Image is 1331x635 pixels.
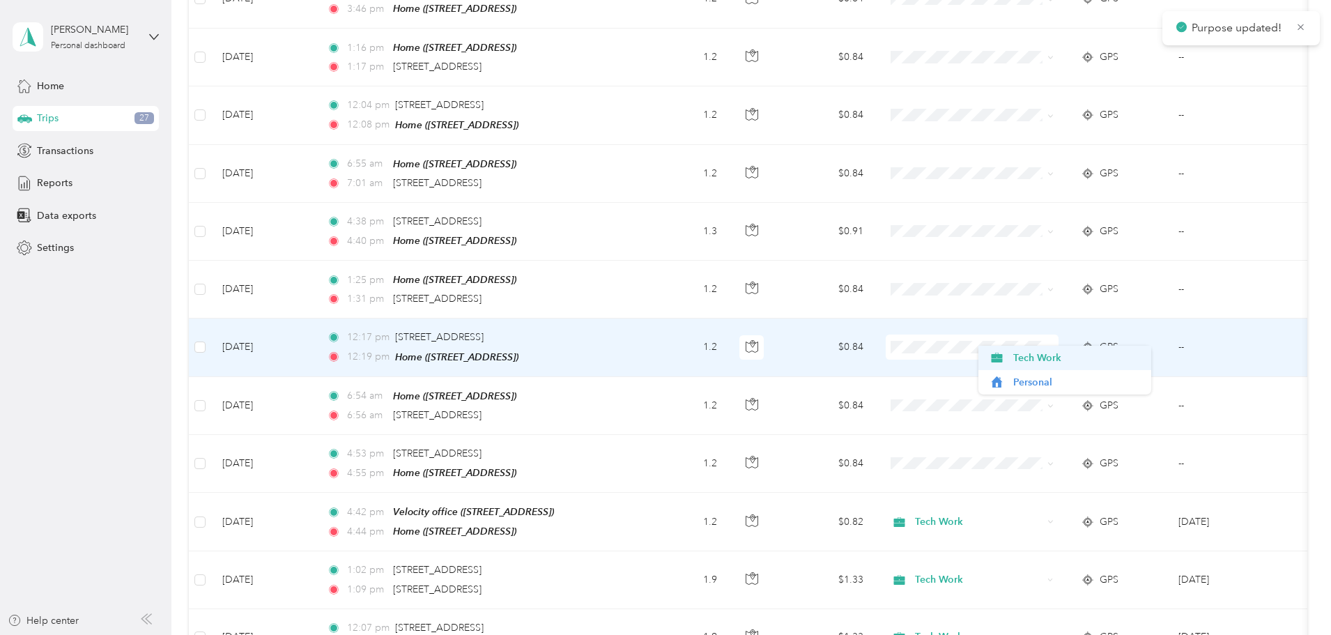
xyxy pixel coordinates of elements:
td: Aug 2025 [1167,551,1294,609]
td: -- [1167,261,1294,319]
td: 1.2 [636,319,728,376]
td: -- [1167,203,1294,261]
span: 6:56 am [347,408,387,423]
span: 4:38 pm [347,214,387,229]
span: Transactions [37,144,93,158]
span: 1:31 pm [347,291,387,307]
span: Home ([STREET_ADDRESS]) [393,235,516,246]
span: GPS [1100,166,1118,181]
td: [DATE] [211,493,316,551]
td: -- [1167,435,1294,493]
td: 1.2 [636,377,728,435]
span: [STREET_ADDRESS] [395,622,484,634]
span: Home ([STREET_ADDRESS]) [393,390,516,401]
span: GPS [1100,514,1118,530]
td: [DATE] [211,203,316,261]
p: Purpose updated! [1192,20,1285,37]
td: $0.84 [777,145,875,203]
span: GPS [1100,572,1118,588]
td: -- [1167,29,1294,86]
td: $1.33 [777,551,875,609]
td: 1.3 [636,203,728,261]
td: -- [1167,377,1294,435]
span: 6:55 am [347,156,387,171]
span: GPS [1100,398,1118,413]
span: 12:17 pm [347,330,390,345]
span: 1:16 pm [347,40,387,56]
span: Home ([STREET_ADDRESS]) [393,526,516,537]
td: [DATE] [211,86,316,144]
td: $0.84 [777,377,875,435]
td: [DATE] [211,319,316,376]
span: [STREET_ADDRESS] [395,99,484,111]
span: Home ([STREET_ADDRESS]) [393,42,516,53]
span: [STREET_ADDRESS] [395,331,484,343]
td: 1.2 [636,86,728,144]
span: 1:25 pm [347,273,387,288]
span: 12:08 pm [347,117,390,132]
span: Settings [37,240,74,255]
td: 1.9 [636,551,728,609]
td: $0.84 [777,261,875,319]
td: 1.2 [636,435,728,493]
span: 4:44 pm [347,524,387,540]
span: Home ([STREET_ADDRESS]) [393,3,516,14]
span: Home ([STREET_ADDRESS]) [393,467,516,478]
span: Tech Work [1013,351,1142,365]
span: Home [37,79,64,93]
td: [DATE] [211,377,316,435]
span: 3:46 pm [347,1,387,17]
span: 1:02 pm [347,563,387,578]
span: 7:01 am [347,176,387,191]
span: GPS [1100,107,1118,123]
td: Aug 2025 [1167,493,1294,551]
span: [STREET_ADDRESS] [393,61,482,72]
td: $0.84 [777,319,875,376]
td: 1.2 [636,145,728,203]
span: 12:04 pm [347,98,390,113]
td: [DATE] [211,145,316,203]
td: 1.2 [636,29,728,86]
span: 12:19 pm [347,349,390,365]
span: [STREET_ADDRESS] [393,177,482,189]
td: 1.2 [636,261,728,319]
span: 6:54 am [347,388,387,404]
td: [DATE] [211,551,316,609]
span: [STREET_ADDRESS] [393,564,482,576]
span: Tech Work [915,572,1043,588]
td: $0.84 [777,86,875,144]
span: Personal [1013,375,1142,390]
span: Reports [37,176,72,190]
span: 4:40 pm [347,234,387,249]
td: [DATE] [211,261,316,319]
span: 27 [134,112,154,125]
span: 4:53 pm [347,446,387,461]
div: Personal dashboard [51,42,125,50]
span: Trips [37,111,59,125]
span: GPS [1100,224,1118,239]
span: [STREET_ADDRESS] [393,215,482,227]
td: $0.84 [777,29,875,86]
td: $0.82 [777,493,875,551]
span: Data exports [37,208,96,223]
span: 1:17 pm [347,59,387,75]
span: Velocity office ([STREET_ADDRESS]) [393,506,554,517]
span: 1:09 pm [347,582,387,597]
span: 4:42 pm [347,505,387,520]
td: -- [1167,319,1294,376]
div: [PERSON_NAME] [51,22,138,37]
span: [STREET_ADDRESS] [393,409,482,421]
span: GPS [1100,282,1118,297]
td: [DATE] [211,435,316,493]
td: $0.84 [777,435,875,493]
span: Tech Work [915,514,1043,530]
span: GPS [1100,49,1118,65]
span: Home ([STREET_ADDRESS]) [393,274,516,285]
td: $0.91 [777,203,875,261]
button: Help center [8,613,79,628]
span: GPS [1100,456,1118,471]
span: 4:55 pm [347,466,387,481]
td: [DATE] [211,29,316,86]
span: GPS [1100,339,1118,355]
